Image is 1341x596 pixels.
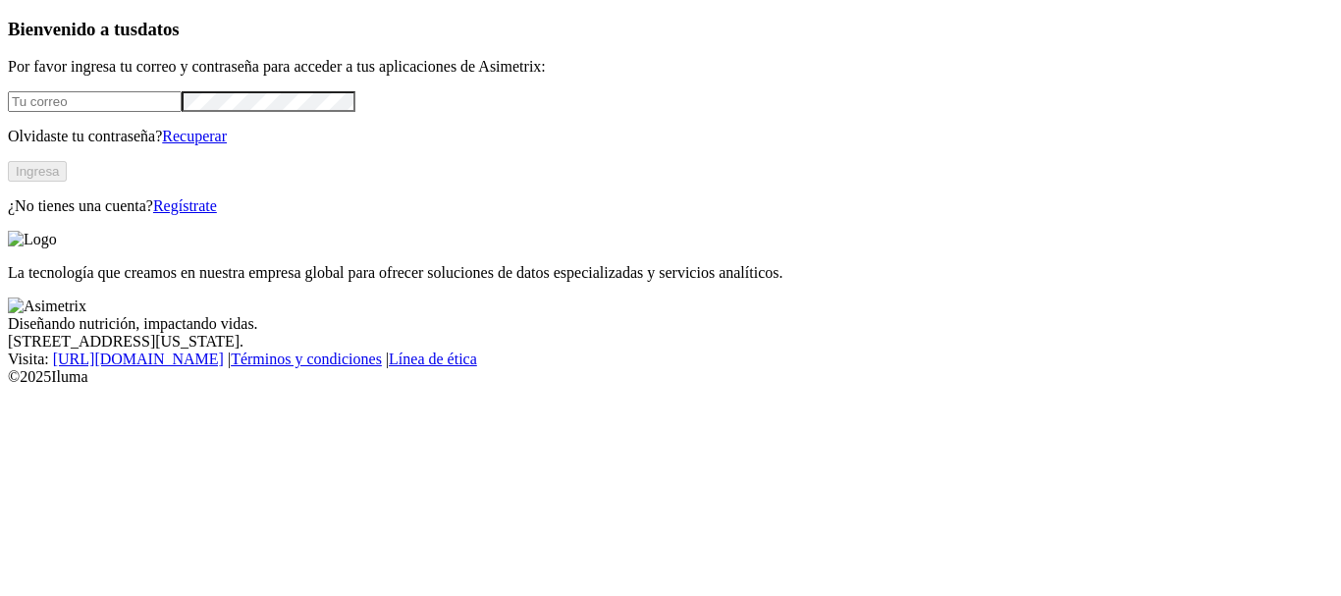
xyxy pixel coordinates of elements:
a: Términos y condiciones [231,351,382,367]
div: Visita : | | [8,351,1333,368]
a: [URL][DOMAIN_NAME] [53,351,224,367]
h3: Bienvenido a tus [8,19,1333,40]
a: Línea de ética [389,351,477,367]
a: Regístrate [153,197,217,214]
button: Ingresa [8,161,67,182]
div: [STREET_ADDRESS][US_STATE]. [8,333,1333,351]
p: La tecnología que creamos en nuestra empresa global para ofrecer soluciones de datos especializad... [8,264,1333,282]
p: Olvidaste tu contraseña? [8,128,1333,145]
div: Diseñando nutrición, impactando vidas. [8,315,1333,333]
input: Tu correo [8,91,182,112]
p: ¿No tienes una cuenta? [8,197,1333,215]
div: © 2025 Iluma [8,368,1333,386]
span: datos [137,19,180,39]
a: Recuperar [162,128,227,144]
img: Logo [8,231,57,248]
img: Asimetrix [8,298,86,315]
p: Por favor ingresa tu correo y contraseña para acceder a tus aplicaciones de Asimetrix: [8,58,1333,76]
